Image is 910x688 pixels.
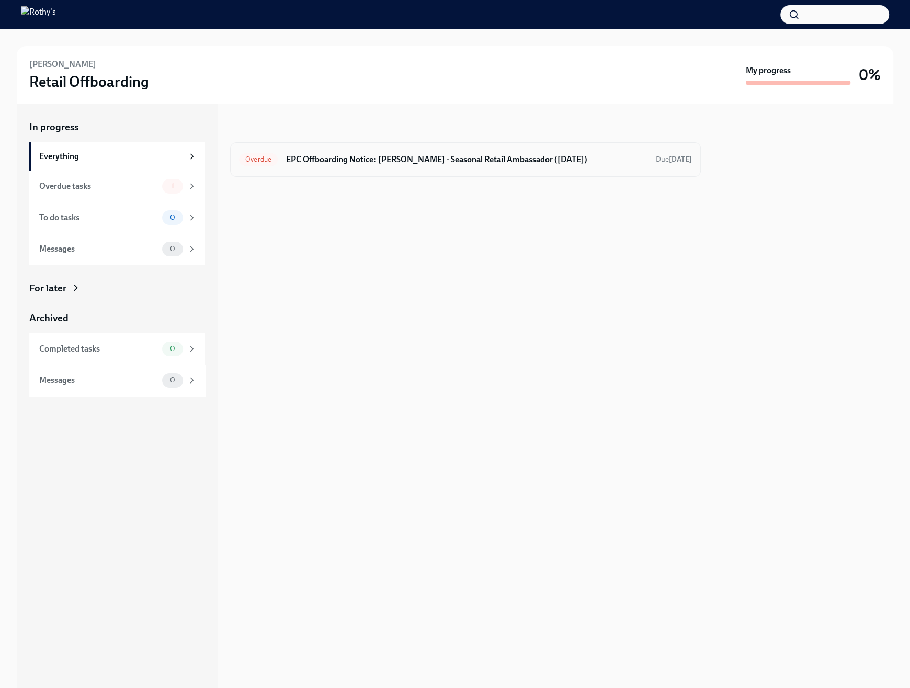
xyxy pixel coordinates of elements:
img: Rothy's [21,6,56,23]
span: 0 [164,213,181,221]
a: To do tasks0 [29,202,205,233]
strong: My progress [746,65,791,76]
span: Overdue [239,155,278,163]
a: In progress [29,120,205,134]
div: For later [29,281,66,295]
h6: EPC Offboarding Notice: [PERSON_NAME] - Seasonal Retail Ambassador ([DATE]) [286,154,647,165]
div: To do tasks [39,212,158,223]
span: Due [656,155,692,164]
div: Everything [39,151,183,162]
span: August 19th, 2025 09:00 [656,154,692,164]
a: OverdueEPC Offboarding Notice: [PERSON_NAME] - Seasonal Retail Ambassador ([DATE])Due[DATE] [239,151,692,168]
span: 1 [165,182,180,190]
h3: 0% [859,65,881,84]
span: 0 [164,345,181,353]
span: 0 [164,245,181,253]
div: Completed tasks [39,343,158,355]
strong: [DATE] [669,155,692,164]
a: Messages0 [29,365,205,396]
div: Messages [39,375,158,386]
div: Messages [39,243,158,255]
h3: Retail Offboarding [29,72,149,91]
h6: [PERSON_NAME] [29,59,96,70]
span: 0 [164,376,181,384]
a: Everything [29,142,205,171]
div: Overdue tasks [39,181,158,192]
a: Completed tasks0 [29,333,205,365]
a: Overdue tasks1 [29,171,205,202]
a: For later [29,281,205,295]
a: Messages0 [29,233,205,265]
a: Archived [29,311,205,325]
div: In progress [230,120,279,134]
